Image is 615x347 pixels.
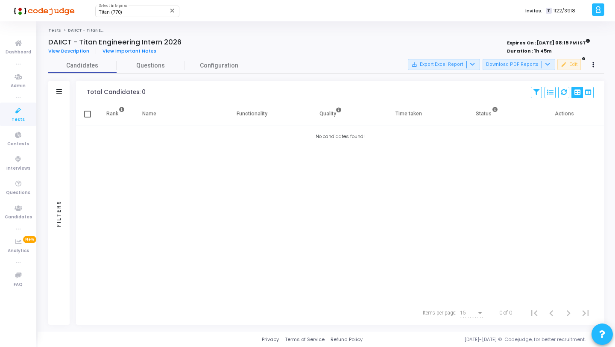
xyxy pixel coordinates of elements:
span: Interviews [6,165,30,172]
div: Time taken [395,109,422,118]
a: Privacy [262,336,279,343]
span: Admin [11,82,26,90]
span: T [546,8,551,14]
div: Name [142,109,156,118]
span: View Description [48,47,89,54]
span: Questions [6,189,30,197]
span: 15 [460,310,466,316]
nav: breadcrumb [48,28,604,33]
span: Contests [7,141,29,148]
span: DAIICT - Titan Engineering Intern 2026 [68,28,150,33]
h4: DAIICT - Titan Engineering Intern 2026 [48,38,182,47]
div: Items per page: [423,309,457,317]
mat-icon: save_alt [411,62,417,68]
a: View Important Notes [96,48,163,54]
button: Next page [560,304,577,321]
mat-icon: Clear [169,7,176,14]
a: Tests [48,28,61,33]
th: Functionality [213,102,291,126]
span: 1122/3918 [553,7,575,15]
span: View Important Notes [102,47,156,54]
img: logo [11,2,75,19]
span: Titan (770) [99,9,122,15]
div: No candidates found! [76,133,604,140]
a: View Description [48,48,96,54]
span: New [23,236,36,243]
span: Analytics [8,247,29,255]
div: [DATE]-[DATE] © Codejudge, for better recruitment. [363,336,604,343]
mat-select: Items per page: [460,310,484,316]
button: Previous page [543,304,560,321]
th: Rank [97,102,134,126]
a: Refund Policy [331,336,363,343]
label: Invites: [525,7,542,15]
span: Configuration [200,61,238,70]
div: Filters [55,166,63,260]
button: Export Excel Report [408,59,480,70]
button: First page [526,304,543,321]
span: Candidates [5,214,32,221]
div: 0 of 0 [499,309,512,317]
span: Dashboard [6,49,31,56]
iframe: To enrich screen reader interactions, please activate Accessibility in Grammarly extension settings [430,21,611,302]
button: Last page [577,304,594,321]
a: Terms of Service [285,336,325,343]
span: Questions [117,61,185,70]
span: FAQ [14,281,23,288]
span: Tests [12,116,25,124]
div: Total Candidates: 0 [87,89,146,96]
span: Candidates [48,61,117,70]
th: Quality [291,102,369,126]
